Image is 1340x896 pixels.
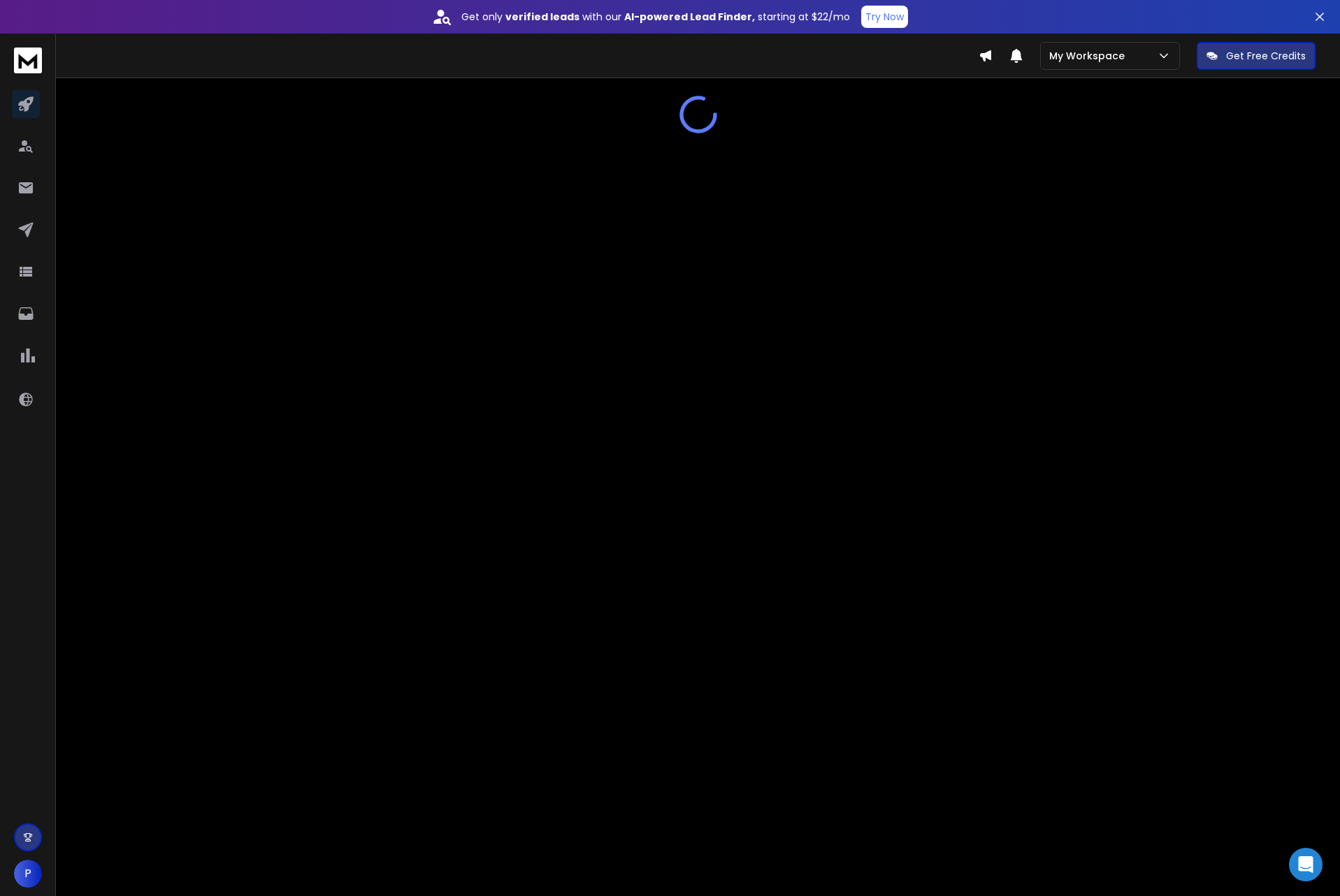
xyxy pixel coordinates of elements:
p: Try Now [865,10,904,24]
button: Get Free Credits [1197,42,1316,70]
strong: AI-powered Lead Finder, [624,10,755,24]
strong: verified leads [505,10,579,24]
img: logo [14,47,42,73]
p: Get only with our starting at $22/mo [461,10,850,24]
p: Get Free Credits [1226,49,1306,63]
div: Open Intercom Messenger [1289,848,1323,881]
button: P [14,860,42,888]
button: Try Now [861,6,908,28]
p: My Workspace [1049,49,1130,63]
